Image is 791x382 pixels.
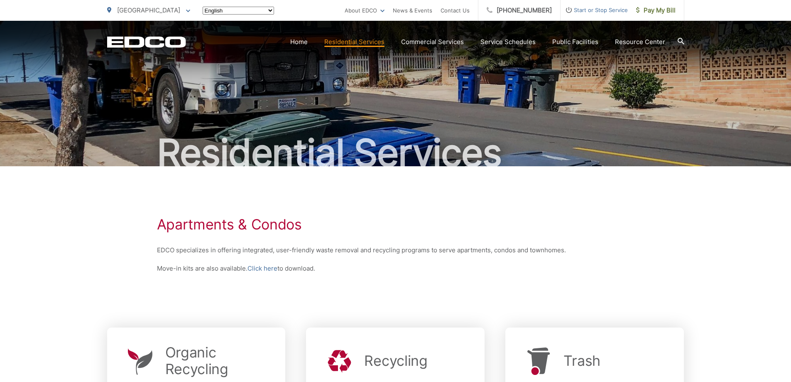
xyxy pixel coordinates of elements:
[345,5,384,15] a: About EDCO
[157,264,634,274] p: Move-in kits are also available. to download.
[441,5,470,15] a: Contact Us
[203,7,274,15] select: Select a language
[107,36,186,48] a: EDCD logo. Return to the homepage.
[117,6,180,14] span: [GEOGRAPHIC_DATA]
[324,37,384,47] a: Residential Services
[480,37,536,47] a: Service Schedules
[107,132,684,174] h2: Residential Services
[165,344,269,377] h2: Organic Recycling
[615,37,665,47] a: Resource Center
[393,5,432,15] a: News & Events
[364,352,427,369] h2: Recycling
[247,264,277,274] a: Click here
[563,352,600,369] h2: Trash
[552,37,598,47] a: Public Facilities
[157,216,634,233] h1: Apartments & Condos
[401,37,464,47] a: Commercial Services
[636,5,676,15] span: Pay My Bill
[157,245,634,255] p: EDCO specializes in offering integrated, user-friendly waste removal and recycling programs to se...
[290,37,308,47] a: Home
